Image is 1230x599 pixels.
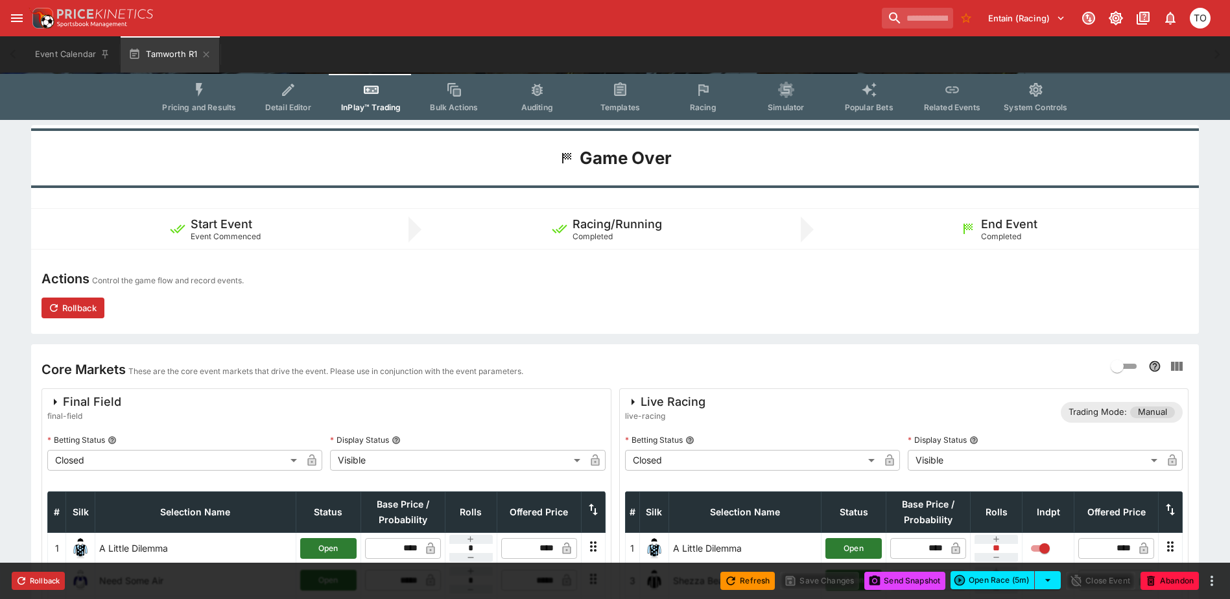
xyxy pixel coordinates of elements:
[300,538,357,559] button: Open
[600,102,640,112] span: Templates
[392,436,401,445] button: Display Status
[296,491,361,532] th: Status
[57,21,127,27] img: Sportsbook Management
[29,5,54,31] img: PriceKinetics Logo
[668,532,822,564] td: A Little Dilemma
[1186,4,1214,32] button: Thomas OConnor
[1035,571,1061,589] button: select merge strategy
[956,8,976,29] button: No Bookmarks
[981,217,1037,231] h5: End Event
[48,532,66,564] td: 1
[886,491,971,532] th: Base Price / Probability
[41,298,104,318] button: Rollback
[191,217,252,231] h5: Start Event
[27,36,118,73] button: Event Calendar
[625,394,705,410] div: Live Racing
[162,102,236,112] span: Pricing and Results
[330,450,584,471] div: Visible
[845,102,893,112] span: Popular Bets
[57,9,153,19] img: PriceKinetics
[1141,573,1199,586] span: Mark an event as closed and abandoned.
[47,450,302,471] div: Closed
[47,410,121,423] span: final-field
[48,491,66,532] th: #
[951,571,1035,589] button: Open Race (5m)
[191,231,261,241] span: Event Commenced
[521,102,553,112] span: Auditing
[95,532,296,564] td: A Little Dilemma
[121,36,219,73] button: Tamworth R1
[625,450,879,471] div: Closed
[95,491,296,532] th: Selection Name
[625,532,639,564] td: 1
[497,491,581,532] th: Offered Price
[573,217,662,231] h5: Racing/Running
[1190,8,1211,29] div: Thomas OConnor
[1077,6,1100,30] button: Connected to PK
[768,102,804,112] span: Simulator
[1204,573,1220,589] button: more
[66,491,95,532] th: Silk
[625,491,639,532] th: #
[1023,491,1074,532] th: Independent
[341,102,401,112] span: InPlay™ Trading
[41,270,89,287] h4: Actions
[1131,6,1155,30] button: Documentation
[47,434,105,445] p: Betting Status
[1069,406,1127,419] p: Trading Mode:
[445,491,497,532] th: Rolls
[981,231,1021,241] span: Completed
[1159,6,1182,30] button: Notifications
[908,450,1162,471] div: Visible
[908,434,967,445] p: Display Status
[639,491,668,532] th: Silk
[685,436,694,445] button: Betting Status
[5,6,29,30] button: open drawer
[41,361,126,378] h4: Core Markets
[625,410,705,423] span: live-racing
[951,571,1061,589] div: split button
[330,434,389,445] p: Display Status
[825,538,882,559] button: Open
[969,436,978,445] button: Display Status
[644,538,665,559] img: runner 1
[152,74,1078,120] div: Event type filters
[1104,6,1128,30] button: Toggle light/dark mode
[924,102,980,112] span: Related Events
[1141,572,1199,590] button: Abandon
[128,365,523,378] p: These are the core event markets that drive the event. Please use in conjunction with the event p...
[47,394,121,410] div: Final Field
[265,102,311,112] span: Detail Editor
[822,491,886,532] th: Status
[882,8,953,29] input: search
[1004,102,1067,112] span: System Controls
[980,8,1073,29] button: Select Tenant
[971,491,1023,532] th: Rolls
[720,572,775,590] button: Refresh
[361,491,445,532] th: Base Price / Probability
[430,102,478,112] span: Bulk Actions
[70,538,91,559] img: runner 1
[92,274,244,287] p: Control the game flow and record events.
[580,147,672,169] h1: Game Over
[12,572,65,590] button: Rollback
[108,436,117,445] button: Betting Status
[625,434,683,445] p: Betting Status
[668,491,822,532] th: Selection Name
[573,231,613,241] span: Completed
[864,572,945,590] button: Send Snapshot
[690,102,716,112] span: Racing
[1074,491,1159,532] th: Offered Price
[1130,406,1175,419] span: Manual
